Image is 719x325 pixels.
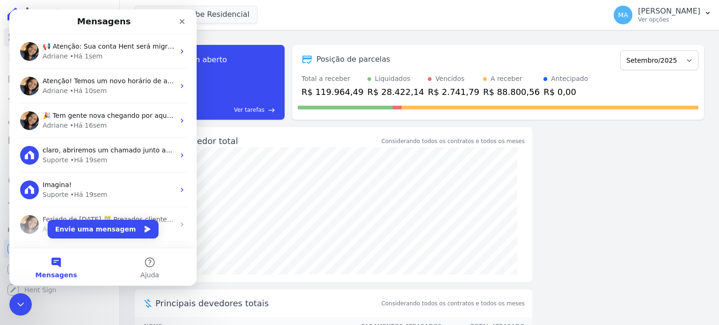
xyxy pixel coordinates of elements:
[551,74,588,84] div: Antecipado
[33,77,59,87] div: Adriane
[543,86,588,98] div: R$ 0,00
[11,171,29,190] img: Profile image for Suporte
[483,86,540,98] div: R$ 88.800,56
[11,206,29,224] img: Profile image for Adriane
[11,67,29,86] img: Profile image for Adriane
[33,146,59,156] div: Suporte
[169,106,275,114] a: Ver tarefas east
[638,16,700,23] p: Ver opções
[26,262,68,269] span: Mensagens
[33,111,59,121] div: Adriane
[491,74,522,84] div: A receber
[33,137,334,144] span: claro, abriremos um chamado junto ao time de Tech e qualquer eventualidade, lhe informo.
[60,111,97,121] div: • Há 16sem
[33,42,59,52] div: Adriane
[7,224,112,236] div: Plataformas
[11,102,29,121] img: Profile image for Adriane
[94,239,187,276] button: Ajuda
[638,7,700,16] p: [PERSON_NAME]
[9,9,197,286] iframe: Intercom live chat
[382,137,525,145] div: Considerando todos os contratos e todos os meses
[301,74,364,84] div: Total a receber
[316,54,390,65] div: Posição de parcelas
[11,137,29,155] img: Profile image for Suporte
[9,293,32,316] iframe: Intercom live chat
[60,77,97,87] div: • Há 10sem
[131,262,150,269] span: Ajuda
[60,42,93,52] div: • Há 1sem
[606,2,719,28] button: MA [PERSON_NAME] Ver opções
[135,6,257,23] button: Lumini Clube Residencial
[268,107,275,114] span: east
[4,110,116,129] a: Clientes
[38,210,149,229] button: Envie uma mensagem
[4,193,116,211] a: Troca de Arquivos
[33,172,62,179] span: Imagina!
[4,152,116,170] a: Transferências
[428,86,479,98] div: R$ 2.741,79
[4,172,116,191] a: Negativação
[375,74,411,84] div: Liquidados
[11,33,29,51] img: Profile image for Adriane
[4,131,116,150] a: Minha Carteira
[155,297,380,310] span: Principais devedores totais
[61,146,98,156] div: • Há 19sem
[4,90,116,108] a: Lotes
[618,12,628,18] span: MA
[4,28,116,47] a: Visão Geral
[4,69,116,88] a: Parcelas
[382,299,525,308] span: Considerando todos os contratos e todos os meses
[33,181,59,190] div: Suporte
[4,49,116,67] a: Contratos
[33,215,59,225] div: Adriane
[4,239,116,258] a: Recebíveis
[234,106,264,114] span: Ver tarefas
[367,86,424,98] div: R$ 28.422,14
[155,135,380,147] div: Saldo devedor total
[435,74,464,84] div: Vencidos
[61,181,98,190] div: • Há 19sem
[4,260,116,279] a: Conta Hent
[301,86,364,98] div: R$ 119.964,49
